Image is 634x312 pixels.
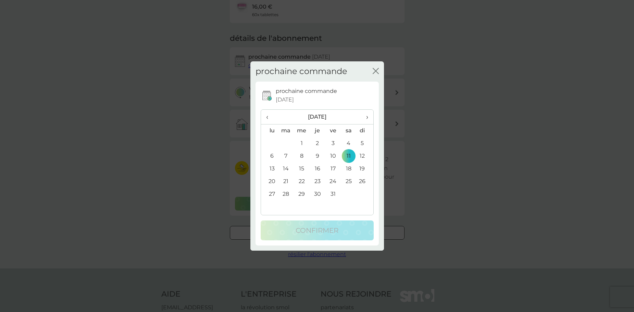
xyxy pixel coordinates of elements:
[325,150,341,163] td: 10
[310,124,325,137] th: je
[361,110,368,124] span: ›
[278,124,294,137] th: ma
[356,163,373,175] td: 19
[373,68,379,75] button: fermer
[294,137,310,150] td: 1
[325,124,341,137] th: ve
[325,163,341,175] td: 17
[278,188,294,201] td: 28
[341,175,356,188] td: 25
[278,163,294,175] td: 14
[310,137,325,150] td: 2
[341,150,356,163] td: 11
[276,95,294,104] span: [DATE]
[310,150,325,163] td: 9
[294,175,310,188] td: 22
[276,87,337,96] p: prochaine commande
[356,137,373,150] td: 5
[261,188,278,201] td: 27
[310,188,325,201] td: 30
[261,150,278,163] td: 6
[356,150,373,163] td: 12
[325,175,341,188] td: 24
[310,175,325,188] td: 23
[294,188,310,201] td: 29
[356,124,373,137] th: di
[310,163,325,175] td: 16
[256,67,347,76] h2: prochaine commande
[325,188,341,201] td: 31
[341,124,356,137] th: sa
[278,150,294,163] td: 7
[261,220,374,240] button: confirmer
[261,163,278,175] td: 13
[325,137,341,150] td: 3
[261,175,278,188] td: 20
[296,225,338,236] p: confirmer
[341,163,356,175] td: 18
[261,124,278,137] th: lu
[278,175,294,188] td: 21
[266,110,273,124] span: ‹
[294,163,310,175] td: 15
[341,137,356,150] td: 4
[356,175,373,188] td: 26
[294,124,310,137] th: me
[294,150,310,163] td: 8
[278,110,357,124] th: [DATE]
